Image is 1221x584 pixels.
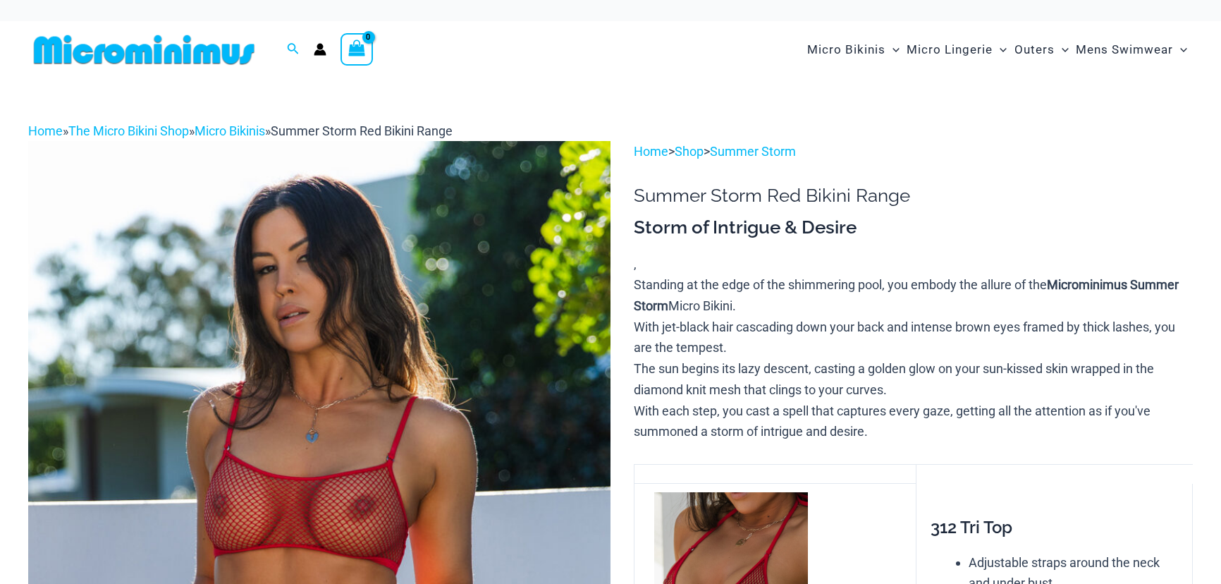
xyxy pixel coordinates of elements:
[28,123,63,138] a: Home
[993,32,1007,68] span: Menu Toggle
[1014,32,1055,68] span: Outers
[68,123,189,138] a: The Micro Bikini Shop
[931,517,1012,537] span: 312 Tri Top
[634,274,1193,442] p: Standing at the edge of the shimmering pool, you embody the allure of the Micro Bikini. With jet-...
[885,32,900,68] span: Menu Toggle
[675,144,704,159] a: Shop
[28,34,260,66] img: MM SHOP LOGO FLAT
[804,28,903,71] a: Micro BikinisMenu ToggleMenu Toggle
[1011,28,1072,71] a: OutersMenu ToggleMenu Toggle
[807,32,885,68] span: Micro Bikinis
[802,26,1193,73] nav: Site Navigation
[271,123,453,138] span: Summer Storm Red Bikini Range
[1076,32,1173,68] span: Mens Swimwear
[28,123,453,138] span: » » »
[314,43,326,56] a: Account icon link
[340,33,373,66] a: View Shopping Cart, empty
[1055,32,1069,68] span: Menu Toggle
[1072,28,1191,71] a: Mens SwimwearMenu ToggleMenu Toggle
[634,216,1193,442] div: ,
[195,123,265,138] a: Micro Bikinis
[634,144,668,159] a: Home
[287,41,300,59] a: Search icon link
[634,185,1193,207] h1: Summer Storm Red Bikini Range
[903,28,1010,71] a: Micro LingerieMenu ToggleMenu Toggle
[634,216,1193,240] h3: Storm of Intrigue & Desire
[710,144,796,159] a: Summer Storm
[634,141,1193,162] p: > >
[907,32,993,68] span: Micro Lingerie
[1173,32,1187,68] span: Menu Toggle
